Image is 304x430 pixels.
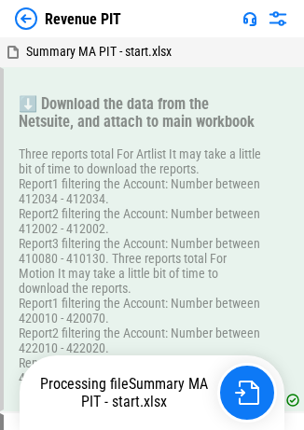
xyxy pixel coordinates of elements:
div: Revenue PIT [45,10,121,28]
span: Summary MA PIT - start.xlsx [81,375,208,410]
div: Processing file [31,375,217,410]
h3: ⬇️ Download the data from the Netsuite, and attach to main workbook [19,95,265,131]
img: Go to file [235,381,259,405]
p: Three reports total For Artlist It may take a little bit of time to download the reports. Report1... [19,146,265,385]
img: Support [242,11,257,26]
img: Back [15,7,37,30]
img: Settings menu [267,7,289,30]
span: Summary MA PIT - start.xlsx [26,44,172,59]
